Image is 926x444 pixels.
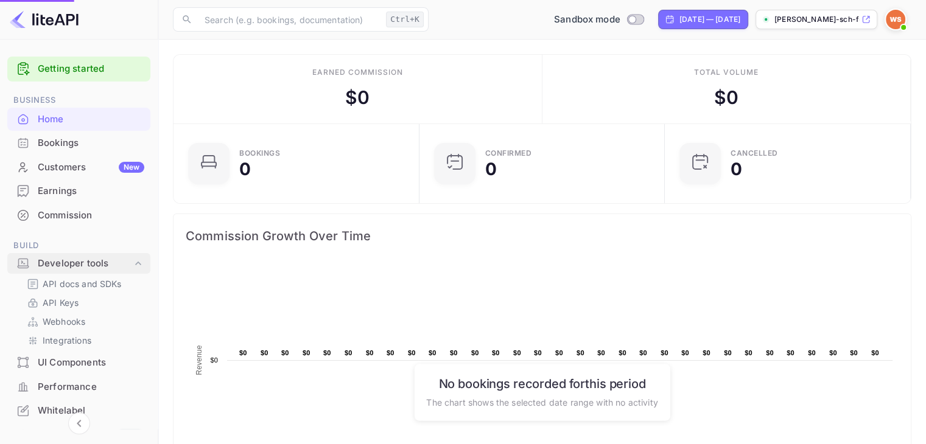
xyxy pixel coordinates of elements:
a: Getting started [38,62,144,76]
div: $ 0 [714,84,738,111]
div: Commission [38,209,144,223]
text: $0 [210,356,218,364]
span: Commission Growth Over Time [186,226,899,246]
div: CustomersNew [7,156,150,179]
a: Earnings [7,179,150,202]
img: LiteAPI logo [10,10,79,29]
div: Confirmed [485,150,532,157]
div: Switch to Production mode [549,13,648,27]
text: $0 [366,349,374,356]
div: Bookings [38,136,144,150]
div: Whitelabel [7,399,150,423]
text: $0 [492,349,500,356]
text: $0 [239,349,247,356]
button: Collapse navigation [68,412,90,434]
div: Whitelabel [38,404,144,418]
text: $0 [787,349,794,356]
div: Getting started [7,57,150,82]
a: Performance [7,375,150,398]
text: $0 [661,349,668,356]
img: Walden Schäfer [886,10,905,29]
div: 0 [239,161,251,178]
text: $0 [387,349,395,356]
text: $0 [345,349,353,356]
div: Home [38,113,144,127]
div: Developer tools [7,253,150,274]
text: $0 [303,349,310,356]
text: $0 [450,349,458,356]
text: Revenue [195,345,203,375]
div: New [119,162,144,173]
div: Customers [38,161,144,175]
div: Bookings [239,150,280,157]
span: Sandbox mode [554,13,620,27]
p: Integrations [43,334,91,347]
input: Search (e.g. bookings, documentation) [197,7,381,32]
div: Performance [38,380,144,394]
text: $0 [597,349,605,356]
text: $0 [745,349,752,356]
div: Total volume [693,67,759,78]
p: The chart shows the selected date range with no activity [426,395,658,408]
div: Earnings [38,184,144,198]
div: UI Components [7,351,150,375]
div: UI Components [38,356,144,370]
text: $0 [261,349,268,356]
text: $0 [281,349,289,356]
div: Click to change the date range period [658,10,748,29]
div: 0 [485,161,497,178]
text: $0 [681,349,689,356]
p: API Keys [43,296,79,309]
p: API docs and SDKs [43,277,122,290]
span: Business [7,94,150,107]
a: Whitelabel [7,399,150,421]
text: $0 [323,349,331,356]
text: $0 [724,349,732,356]
a: Webhooks [27,315,141,328]
text: $0 [766,349,774,356]
p: [PERSON_NAME]-sch-fer-tlaou.n... [774,14,859,25]
div: Webhooks [22,313,146,330]
a: Integrations [27,334,141,347]
a: API Keys [27,296,141,309]
text: $0 [639,349,647,356]
div: CANCELLED [731,150,778,157]
div: 0 [731,161,742,178]
text: $0 [829,349,837,356]
div: API Keys [22,294,146,311]
div: Developer tools [38,257,132,271]
a: Bookings [7,131,150,154]
div: Integrations [22,331,146,349]
text: $0 [513,349,521,356]
text: $0 [703,349,710,356]
text: $0 [577,349,584,356]
text: $0 [534,349,542,356]
div: [DATE] — [DATE] [679,14,740,25]
p: Webhooks [43,315,85,328]
div: Performance [7,375,150,399]
div: Bookings [7,131,150,155]
div: Earned commission [312,67,402,78]
text: $0 [619,349,626,356]
a: CustomersNew [7,156,150,178]
a: Home [7,108,150,130]
div: API docs and SDKs [22,275,146,293]
div: Home [7,108,150,131]
text: $0 [429,349,437,356]
div: $ 0 [345,84,370,111]
text: $0 [850,349,858,356]
span: Build [7,239,150,252]
text: $0 [555,349,563,356]
h6: No bookings recorded for this period [426,376,658,390]
text: $0 [471,349,479,356]
text: $0 [808,349,816,356]
a: Commission [7,204,150,226]
a: API docs and SDKs [27,277,141,290]
div: Earnings [7,179,150,203]
text: $0 [871,349,879,356]
a: UI Components [7,351,150,373]
div: Commission [7,204,150,227]
text: $0 [408,349,416,356]
div: Ctrl+K [386,12,424,27]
